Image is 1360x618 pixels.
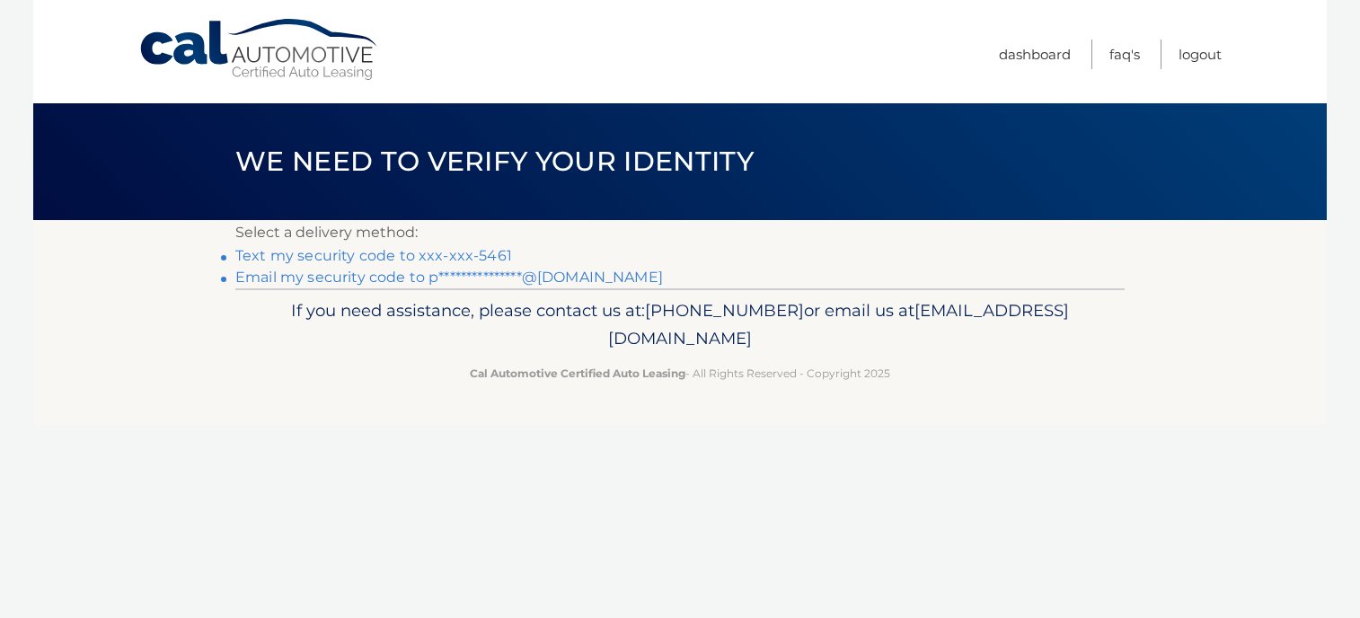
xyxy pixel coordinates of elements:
a: Dashboard [999,40,1071,69]
p: If you need assistance, please contact us at: or email us at [247,296,1113,354]
a: FAQ's [1109,40,1140,69]
a: Logout [1179,40,1222,69]
a: Cal Automotive [138,18,381,82]
p: Select a delivery method: [235,220,1125,245]
span: [PHONE_NUMBER] [645,300,804,321]
span: We need to verify your identity [235,145,754,178]
strong: Cal Automotive Certified Auto Leasing [470,366,685,380]
a: Text my security code to xxx-xxx-5461 [235,247,512,264]
p: - All Rights Reserved - Copyright 2025 [247,364,1113,383]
